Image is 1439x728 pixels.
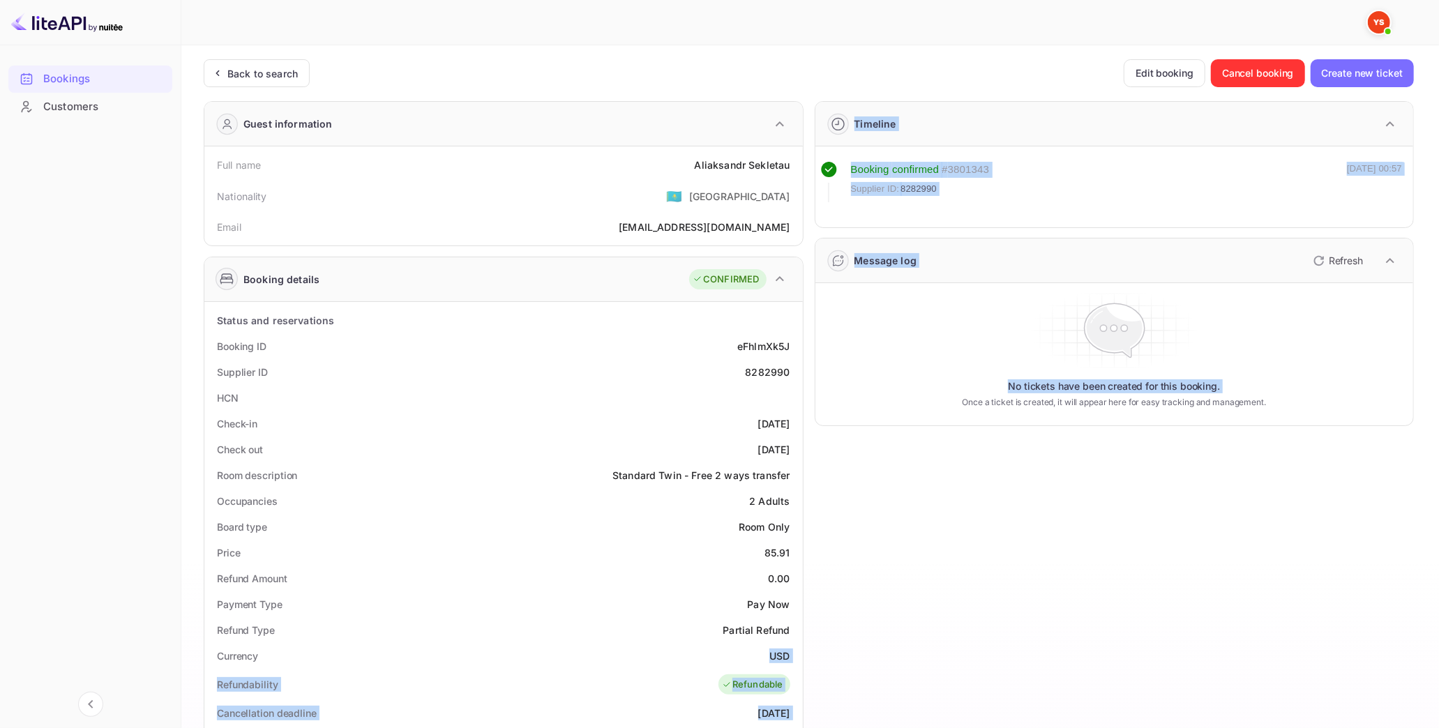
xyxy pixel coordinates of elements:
button: Collapse navigation [78,692,103,717]
div: # 3801343 [942,162,989,178]
div: Bookings [43,71,165,87]
button: Cancel booking [1211,59,1305,87]
div: Back to search [227,66,298,81]
button: Edit booking [1124,59,1205,87]
div: 2 Adults [749,494,790,508]
span: 8282990 [901,182,937,196]
div: [GEOGRAPHIC_DATA] [689,189,790,204]
button: Refresh [1305,250,1369,272]
div: Partial Refund [723,623,790,637]
div: Guest information [243,116,333,131]
div: HCN [217,390,239,405]
div: Message log [854,253,917,268]
div: USD [769,649,790,663]
div: Bookings [8,66,172,93]
div: Booking ID [217,339,266,354]
div: Supplier ID [217,365,268,379]
img: Yandex Support [1368,11,1390,33]
div: Refund Amount [217,571,287,586]
div: Check out [217,442,263,457]
div: CONFIRMED [693,273,759,287]
div: Booking confirmed [851,162,940,178]
a: Bookings [8,66,172,91]
div: Room description [217,468,297,483]
div: Nationality [217,189,267,204]
div: Board type [217,520,267,534]
div: Booking details [243,272,319,287]
div: Customers [8,93,172,121]
div: Refund Type [217,623,275,637]
span: United States [666,183,682,208]
div: Status and reservations [217,313,334,328]
div: Aliaksandr Sekletau [695,158,790,172]
div: Email [217,220,241,234]
div: [EMAIL_ADDRESS][DOMAIN_NAME] [619,220,790,234]
span: Supplier ID: [851,182,900,196]
p: Once a ticket is created, it will appear here for easy tracking and management. [953,396,1276,409]
div: [DATE] [758,706,790,720]
div: 85.91 [764,545,790,560]
img: LiteAPI logo [11,11,123,33]
div: Refundability [217,677,278,692]
div: [DATE] [758,416,790,431]
div: [DATE] 00:57 [1347,162,1402,202]
div: Currency [217,649,258,663]
div: Occupancies [217,494,278,508]
div: [DATE] [758,442,790,457]
div: Cancellation deadline [217,706,317,720]
div: eFhlmXk5J [737,339,790,354]
div: Full name [217,158,261,172]
div: Customers [43,99,165,115]
div: 0.00 [768,571,790,586]
div: Room Only [739,520,790,534]
div: Timeline [854,116,896,131]
div: Price [217,545,241,560]
div: Standard Twin - Free 2 ways transfer [612,468,790,483]
a: Customers [8,93,172,119]
div: Check-in [217,416,257,431]
button: Create new ticket [1311,59,1414,87]
div: Refundable [722,678,783,692]
div: 8282990 [745,365,790,379]
p: No tickets have been created for this booking. [1008,379,1220,393]
p: Refresh [1329,253,1363,268]
div: Payment Type [217,597,282,612]
div: Pay Now [747,597,790,612]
